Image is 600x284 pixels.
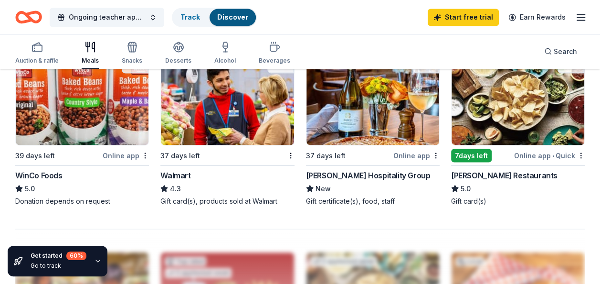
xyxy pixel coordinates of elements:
span: 5.0 [461,183,471,194]
span: New [316,183,331,194]
div: Get started [31,251,86,260]
span: Search [554,45,577,57]
div: Meals [82,56,99,64]
div: Donation depends on request [15,196,149,206]
div: 60 % [66,251,86,260]
a: Image for Pappas Restaurants3 applieslast week7days leftOnline app•Quick[PERSON_NAME] Restaurants... [451,54,585,206]
div: Online app [103,149,149,161]
div: 7 days left [451,149,492,162]
div: Gift card(s) [451,196,585,206]
div: [PERSON_NAME] Hospitality Group [306,169,431,181]
button: Beverages [259,37,290,69]
img: Image for Walmart [161,54,294,145]
a: Image for Walmart2 applieslast week37 days leftWalmart4.3Gift card(s), products sold at Walmart [160,54,294,206]
a: Track [180,13,200,21]
a: Earn Rewards [503,9,571,26]
span: 5.0 [25,183,35,194]
div: Beverages [259,56,290,64]
img: Image for WinCo Foods [16,54,148,145]
button: Alcohol [214,37,236,69]
img: Image for Berg Hospitality Group [306,54,439,145]
div: Desserts [165,56,191,64]
div: Online app Quick [514,149,585,161]
div: Online app [393,149,440,161]
span: Ongoing teacher appreciation [69,11,145,23]
div: 37 days left [306,150,346,161]
button: Meals [82,37,99,69]
button: Desserts [165,37,191,69]
a: Discover [217,13,248,21]
a: Image for WinCo Foods39 days leftOnline appWinCo Foods5.0Donation depends on request [15,54,149,206]
div: [PERSON_NAME] Restaurants [451,169,558,181]
div: WinCo Foods [15,169,63,181]
button: Ongoing teacher appreciation [50,8,164,27]
a: Home [15,6,42,28]
button: Auction & raffle [15,37,59,69]
div: Gift certificate(s), food, staff [306,196,440,206]
a: Image for Berg Hospitality GroupLocal37 days leftOnline app[PERSON_NAME] Hospitality GroupNewGift... [306,54,440,206]
div: 39 days left [15,150,55,161]
button: Search [537,42,585,61]
div: Go to track [31,262,86,270]
div: Walmart [160,169,190,181]
div: Alcohol [214,56,236,64]
span: • [552,152,554,159]
div: Gift card(s), products sold at Walmart [160,196,294,206]
div: Auction & raffle [15,56,59,64]
div: 37 days left [160,150,200,161]
button: Snacks [122,37,142,69]
span: 4.3 [170,183,181,194]
a: Start free trial [428,9,499,26]
img: Image for Pappas Restaurants [452,54,584,145]
div: Snacks [122,56,142,64]
button: TrackDiscover [172,8,257,27]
